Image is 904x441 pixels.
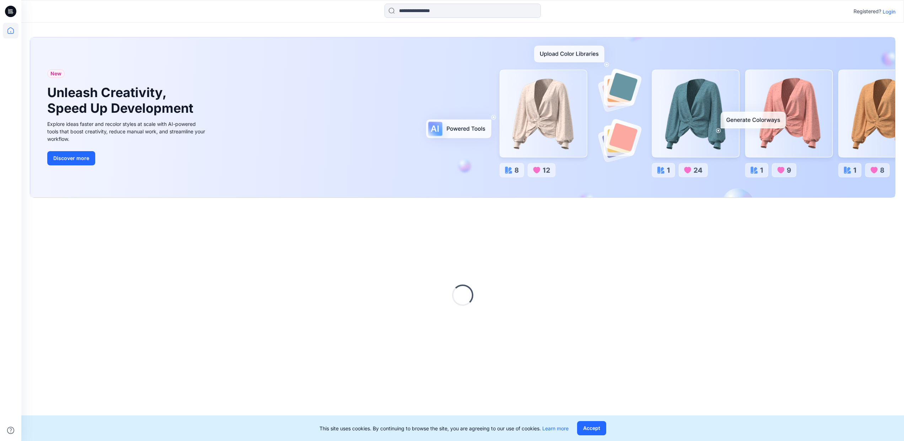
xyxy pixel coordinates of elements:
[47,85,197,116] h1: Unleash Creativity, Speed Up Development
[50,69,61,78] span: New
[854,7,881,16] p: Registered?
[542,425,569,431] a: Learn more
[47,151,95,165] button: Discover more
[47,120,207,143] div: Explore ideas faster and recolor styles at scale with AI-powered tools that boost creativity, red...
[47,151,207,165] a: Discover more
[577,421,606,435] button: Accept
[319,425,569,432] p: This site uses cookies. By continuing to browse the site, you are agreeing to our use of cookies.
[883,8,895,15] p: Login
